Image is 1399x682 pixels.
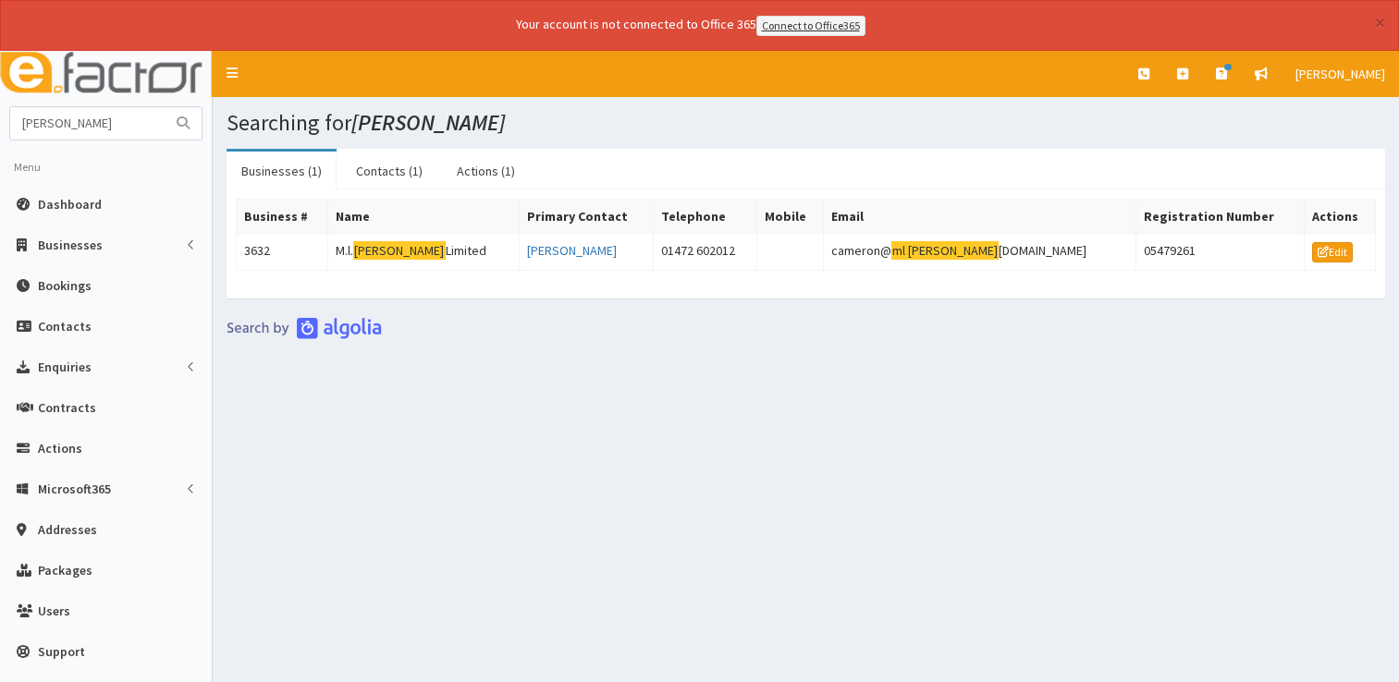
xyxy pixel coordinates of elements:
a: Actions (1) [442,152,530,190]
span: [PERSON_NAME] [1295,66,1385,82]
th: Registration Number [1135,199,1304,233]
td: 01472 602012 [654,233,757,270]
div: Your account is not connected to Office 365 [150,15,1232,36]
a: Contacts (1) [341,152,437,190]
a: [PERSON_NAME] [527,242,617,259]
th: Email [823,199,1135,233]
span: Businesses [38,237,103,253]
a: Businesses (1) [227,152,337,190]
td: 05479261 [1135,233,1304,270]
th: Business # [237,199,328,233]
td: cameron@ [DOMAIN_NAME] [823,233,1135,270]
span: Contracts [38,399,96,416]
span: Packages [38,562,92,578]
span: Dashboard [38,196,102,213]
span: Support [38,643,85,660]
a: Edit [1312,242,1353,262]
a: [PERSON_NAME] [1282,51,1399,97]
mark: [PERSON_NAME] [906,241,999,261]
mark: [PERSON_NAME] [353,241,446,261]
span: Contacts [38,318,92,335]
input: Search... [10,107,166,140]
mark: ml [891,241,907,261]
span: Enquiries [38,359,92,375]
button: × [1375,13,1385,32]
span: Microsoft365 [38,481,111,497]
i: [PERSON_NAME] [351,108,505,137]
span: Actions [38,440,82,457]
th: Actions [1304,199,1375,233]
a: Connect to Office365 [756,16,865,36]
span: Bookings [38,277,92,294]
td: 3632 [237,233,328,270]
th: Mobile [757,199,823,233]
span: Users [38,603,70,619]
img: search-by-algolia-light-background.png [227,317,382,339]
h1: Searching for [227,111,1385,135]
span: Addresses [38,521,97,538]
th: Primary Contact [520,199,654,233]
th: Name [328,199,520,233]
td: M.l. Limited [328,233,520,270]
th: Telephone [654,199,757,233]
